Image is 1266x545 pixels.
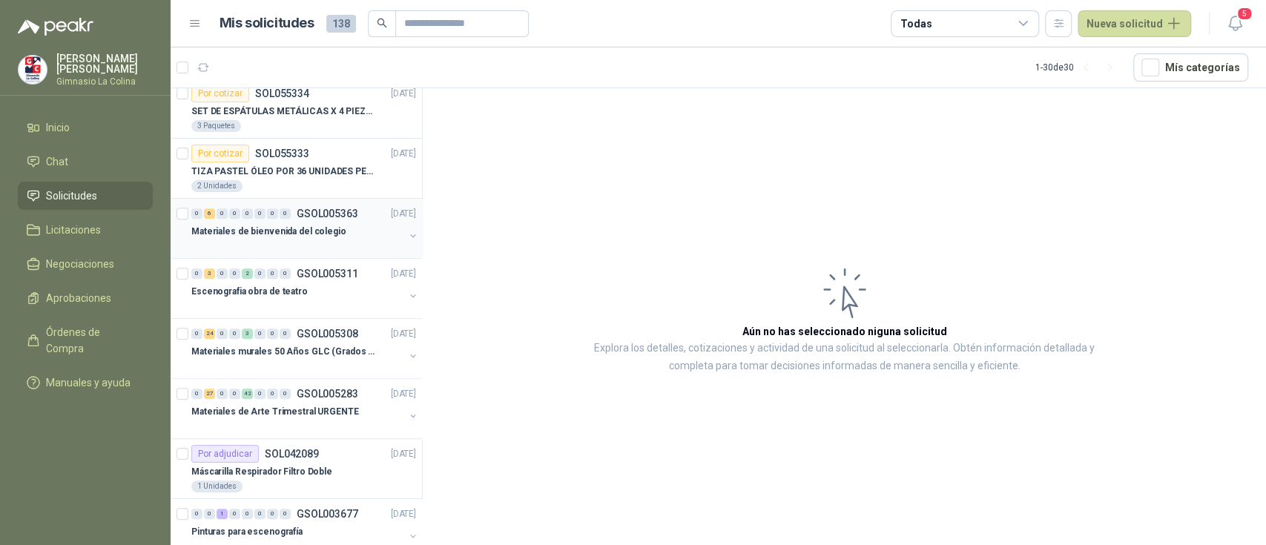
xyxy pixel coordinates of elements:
[254,389,266,399] div: 0
[18,250,153,278] a: Negociaciones
[265,449,319,459] p: SOL042089
[571,340,1118,375] p: Explora los detalles, cotizaciones y actividad de una solicitud al seleccionarla. Obtén informaci...
[1078,10,1191,37] button: Nueva solicitud
[18,284,153,312] a: Aprobaciones
[297,389,358,399] p: GSOL005283
[18,148,153,176] a: Chat
[191,85,249,102] div: Por cotizar
[1133,53,1248,82] button: Mís categorías
[267,328,278,339] div: 0
[377,18,387,28] span: search
[204,268,215,279] div: 3
[191,180,243,192] div: 2 Unidades
[191,105,376,119] p: SET DE ESPÁTULAS METÁLICAS X 4 PIEZAS
[297,208,358,219] p: GSOL005363
[204,328,215,339] div: 24
[191,325,419,372] a: 0 24 0 0 3 0 0 0 GSOL005308[DATE] Materiales murales 50 Años GLC (Grados 10 y 11)
[1222,10,1248,37] button: 5
[171,439,422,499] a: Por adjudicarSOL042089[DATE] Máscarilla Respirador Filtro Doble1 Unidades
[229,509,240,519] div: 0
[242,389,253,399] div: 42
[18,318,153,363] a: Órdenes de Compra
[191,328,202,339] div: 0
[46,119,70,136] span: Inicio
[56,77,153,86] p: Gimnasio La Colina
[242,328,253,339] div: 3
[191,165,376,179] p: TIZA PASTEL ÓLEO POR 36 UNIDADES PENTEL
[191,285,308,299] p: Escenografia obra de teatro
[19,56,47,84] img: Company Logo
[191,265,419,312] a: 0 3 0 0 2 0 0 0 GSOL005311[DATE] Escenografia obra de teatro
[267,389,278,399] div: 0
[326,15,356,33] span: 138
[217,389,228,399] div: 0
[242,268,253,279] div: 2
[171,79,422,139] a: Por cotizarSOL055334[DATE] SET DE ESPÁTULAS METÁLICAS X 4 PIEZAS3 Paquetes
[56,53,153,74] p: [PERSON_NAME] [PERSON_NAME]
[191,389,202,399] div: 0
[242,208,253,219] div: 0
[191,445,259,463] div: Por adjudicar
[191,208,202,219] div: 0
[18,18,93,36] img: Logo peakr
[297,268,358,279] p: GSOL005311
[18,216,153,244] a: Licitaciones
[46,222,101,238] span: Licitaciones
[297,509,358,519] p: GSOL003677
[204,208,215,219] div: 6
[1236,7,1253,21] span: 5
[229,389,240,399] div: 0
[267,509,278,519] div: 0
[191,345,376,359] p: Materiales murales 50 Años GLC (Grados 10 y 11)
[217,208,228,219] div: 0
[204,509,215,519] div: 0
[191,405,359,419] p: Materiales de Arte Trimestral URGENTE
[391,507,416,521] p: [DATE]
[254,208,266,219] div: 0
[280,268,291,279] div: 0
[280,208,291,219] div: 0
[191,385,419,432] a: 0 27 0 0 42 0 0 0 GSOL005283[DATE] Materiales de Arte Trimestral URGENTE
[391,267,416,281] p: [DATE]
[46,374,131,391] span: Manuales y ayuda
[191,268,202,279] div: 0
[191,205,419,252] a: 0 6 0 0 0 0 0 0 GSOL005363[DATE] Materiales de bienvenida del colegio
[267,268,278,279] div: 0
[18,182,153,210] a: Solicitudes
[191,509,202,519] div: 0
[217,268,228,279] div: 0
[297,328,358,339] p: GSOL005308
[229,268,240,279] div: 0
[217,509,228,519] div: 1
[391,387,416,401] p: [DATE]
[391,447,416,461] p: [DATE]
[46,153,68,170] span: Chat
[1035,56,1121,79] div: 1 - 30 de 30
[171,139,422,199] a: Por cotizarSOL055333[DATE] TIZA PASTEL ÓLEO POR 36 UNIDADES PENTEL2 Unidades
[191,525,303,539] p: Pinturas para escenografía
[46,324,139,357] span: Órdenes de Compra
[191,465,332,479] p: Máscarilla Respirador Filtro Doble
[191,225,346,239] p: Materiales de bienvenida del colegio
[217,328,228,339] div: 0
[900,16,932,32] div: Todas
[280,389,291,399] div: 0
[220,13,314,34] h1: Mis solicitudes
[229,208,240,219] div: 0
[46,256,114,272] span: Negociaciones
[254,268,266,279] div: 0
[191,120,241,132] div: 3 Paquetes
[204,389,215,399] div: 27
[229,328,240,339] div: 0
[191,480,243,492] div: 1 Unidades
[255,88,309,99] p: SOL055334
[191,145,249,162] div: Por cotizar
[46,188,97,204] span: Solicitudes
[46,290,111,306] span: Aprobaciones
[391,327,416,341] p: [DATE]
[267,208,278,219] div: 0
[280,328,291,339] div: 0
[391,207,416,221] p: [DATE]
[742,323,947,340] h3: Aún no has seleccionado niguna solicitud
[18,113,153,142] a: Inicio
